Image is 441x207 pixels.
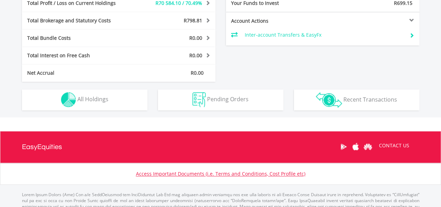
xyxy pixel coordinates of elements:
[350,136,362,157] a: Apple
[22,89,147,110] button: All Holdings
[191,69,204,76] span: R0.00
[22,69,135,76] div: Net Accrual
[136,170,305,177] a: Access Important Documents (i.e. Terms and Conditions, Cost Profile etc)
[184,17,202,24] span: R798.81
[362,136,374,157] a: Huawei
[343,95,397,103] span: Recent Transactions
[374,136,414,155] a: CONTACT US
[158,89,283,110] button: Pending Orders
[22,17,135,24] div: Total Brokerage and Statutory Costs
[189,35,202,41] span: R0.00
[294,89,419,110] button: Recent Transactions
[316,92,342,108] img: transactions-zar-wht.png
[22,131,62,163] a: EasyEquities
[192,92,206,107] img: pending_instructions-wht.png
[189,52,202,59] span: R0.00
[226,17,323,24] div: Account Actions
[245,30,404,40] td: Inter-account Transfers & EasyFx
[61,92,76,107] img: holdings-wht.png
[207,95,249,103] span: Pending Orders
[22,52,135,59] div: Total Interest on Free Cash
[77,95,108,103] span: All Holdings
[22,35,135,42] div: Total Bundle Costs
[337,136,350,157] a: Google Play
